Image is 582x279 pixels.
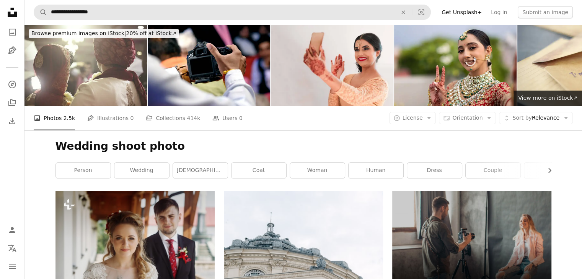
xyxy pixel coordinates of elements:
[543,163,551,178] button: scroll list to the right
[412,5,430,19] button: Visual search
[486,6,512,18] a: Log in
[5,222,20,238] a: Log in / Sign up
[56,163,111,178] a: person
[5,5,20,21] a: Home — Unsplash
[130,114,134,122] span: 0
[239,114,243,122] span: 0
[55,139,551,153] h1: Wedding shoot photo
[518,95,577,101] span: View more on iStock ↗
[466,163,520,178] a: couple
[5,259,20,274] button: Menu
[394,24,517,106] img: Portrait of very beautiful young Indian bride in luxurious bridal costume with makeup and heavy j...
[389,112,436,124] button: License
[5,114,20,129] a: Download History
[5,24,20,40] a: Photos
[271,24,393,106] img: Some pre wedding customs are becoming more modern
[148,24,270,106] img: Man in suit taking photo. Photography concept.The photographer hold DSRL camera in his hands with...
[31,30,126,36] span: Browse premium images on iStock |
[34,5,47,19] button: Search Unsplash
[114,163,169,178] a: wedding
[24,24,147,106] img: Indian wedding
[395,5,412,19] button: Clear
[5,77,20,92] a: Explore
[499,112,573,124] button: Sort byRelevance
[437,6,486,18] a: Get Unsplash+
[146,106,200,130] a: Collections 414k
[514,91,582,106] a: View more on iStock↗
[512,115,531,121] span: Sort by
[452,115,483,121] span: Orientation
[290,163,345,178] a: woman
[87,106,134,130] a: Illustrations 0
[407,163,462,178] a: dress
[518,6,573,18] button: Submit an image
[24,24,183,43] a: Browse premium images on iStock|20% off at iStock↗
[187,114,200,122] span: 414k
[212,106,243,130] a: Users 0
[524,163,579,178] a: bride
[173,163,228,178] a: [DEMOGRAPHIC_DATA]
[512,114,559,122] span: Relevance
[29,29,179,38] div: 20% off at iStock ↗
[403,115,423,121] span: License
[5,241,20,256] button: Language
[5,95,20,110] a: Collections
[34,5,431,20] form: Find visuals sitewide
[439,112,496,124] button: Orientation
[5,43,20,58] a: Illustrations
[349,163,403,178] a: human
[231,163,286,178] a: coat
